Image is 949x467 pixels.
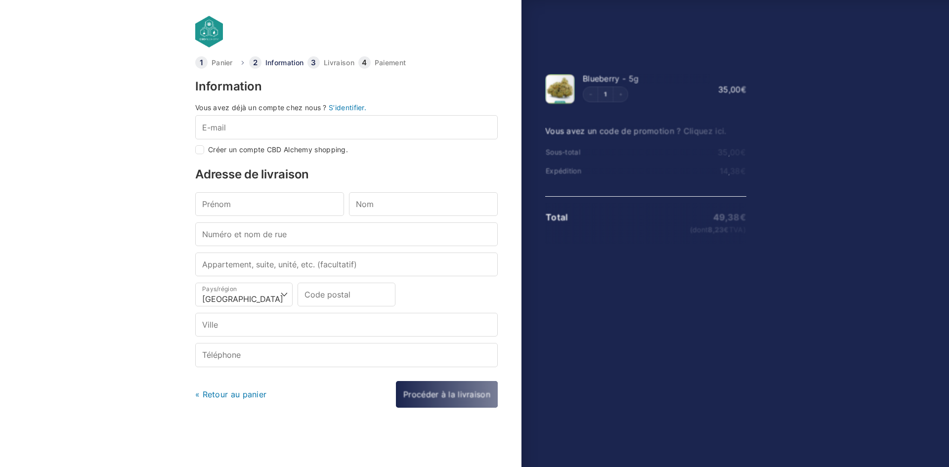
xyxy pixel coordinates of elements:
[195,81,498,92] h3: Information
[195,253,498,276] input: Appartement, suite, unité, etc. (facultatif)
[329,103,366,112] a: S’identifier.
[324,59,354,66] a: Livraison
[195,169,498,180] h3: Adresse de livraison
[208,146,348,153] label: Créer un compte CBD Alchemy shopping.
[195,343,498,367] input: Téléphone
[195,192,344,216] input: Prénom
[195,389,266,399] a: « Retour au panier
[195,313,498,337] input: Ville
[349,192,498,216] input: Nom
[265,59,303,66] a: Information
[298,283,395,306] input: Code postal
[212,59,233,66] a: Panier
[195,222,498,246] input: Numéro et nom de rue
[375,59,406,66] a: Paiement
[195,103,327,112] span: Vous avez déjà un compte chez nous ?
[195,115,498,139] input: E-mail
